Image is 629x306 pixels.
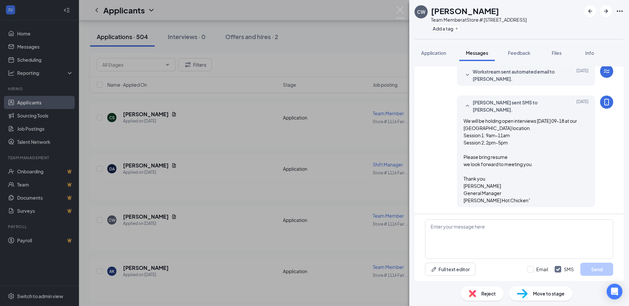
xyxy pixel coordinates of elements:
span: Info [585,50,594,56]
span: Messages [466,50,488,56]
span: [DATE] [576,99,589,113]
button: ArrowRight [600,5,612,17]
button: PlusAdd a tag [431,25,460,32]
span: Application [421,50,446,56]
span: Files [552,50,562,56]
svg: Ellipses [616,7,624,15]
span: Feedback [508,50,530,56]
svg: MobileSms [603,98,611,106]
svg: ArrowRight [602,7,610,15]
button: Full text editorPen [425,263,475,276]
span: We will be holding open interviews [DATE] 09-18 at our [GEOGRAPHIC_DATA] location. Session 1: 9am... [464,118,577,203]
svg: Plus [455,27,459,31]
button: ArrowLeftNew [584,5,596,17]
span: Workstream sent automated email to [PERSON_NAME]. [473,68,559,82]
div: Open Intercom Messenger [607,284,622,299]
svg: WorkstreamLogo [603,67,611,75]
button: Send [580,263,613,276]
svg: SmallChevronUp [464,102,471,110]
span: Reject [481,290,496,297]
span: Move to stage [533,290,565,297]
span: [PERSON_NAME] sent SMS to [PERSON_NAME]. [473,99,559,113]
h1: [PERSON_NAME] [431,5,499,16]
svg: Pen [431,266,437,273]
svg: ArrowLeftNew [586,7,594,15]
div: CW [417,9,425,15]
div: Team Member at Store # [STREET_ADDRESS] [431,16,527,23]
svg: SmallChevronDown [464,71,471,79]
span: [DATE] [576,68,589,82]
